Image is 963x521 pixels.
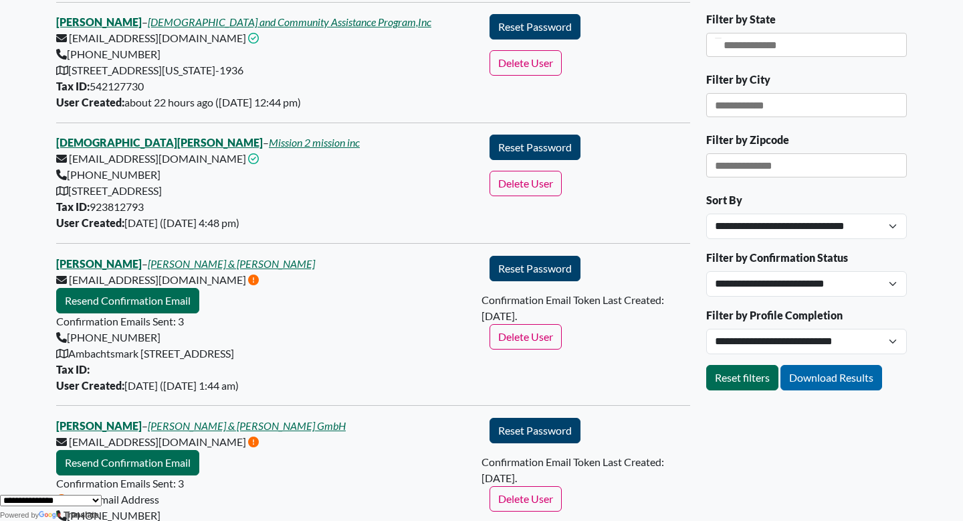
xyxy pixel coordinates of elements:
i: This email address is confirmed. [248,153,259,164]
div: – [EMAIL_ADDRESS][DOMAIN_NAME] [PHONE_NUMBER] [STREET_ADDRESS][US_STATE]-1936 542127730 about 22 ... [48,14,481,110]
a: [DEMOGRAPHIC_DATA][PERSON_NAME] [56,136,263,149]
button: Reset Password [490,418,580,443]
div: – [EMAIL_ADDRESS][DOMAIN_NAME] [PHONE_NUMBER] [STREET_ADDRESS] 923812793 [DATE] ([DATE] 4:48 pm) [48,135,481,231]
a: [PERSON_NAME] [56,419,142,432]
a: [PERSON_NAME] & [PERSON_NAME] GmbH [148,419,346,432]
a: Reset filters [706,365,778,390]
label: Filter by Zipcode [706,132,789,148]
i: This email address is confirmed. [248,33,259,44]
button: Reset Password [490,135,580,160]
b: Tax ID: [56,363,90,376]
button: Delete User [490,50,562,76]
b: Tax ID: [56,200,90,213]
button: Delete User [490,486,562,512]
button: Reset Password [490,256,580,281]
button: Resend Confirmation Email [56,450,199,475]
a: Download Results [780,365,882,390]
b: User Created: [56,216,124,229]
a: [PERSON_NAME] [56,257,142,270]
label: Filter by Confirmation Status [706,250,848,266]
img: Google Translate [39,511,64,520]
button: Reset Password [490,14,580,40]
div: Confirmation Email Token Last Created: [DATE]. [481,454,698,486]
label: Filter by Profile Completion [706,307,843,323]
div: Confirmation Email Token Last Created: [DATE]. [481,292,698,324]
b: User Created: [56,96,124,108]
a: Translate [39,510,99,520]
div: – [EMAIL_ADDRESS][DOMAIN_NAME] Confirmation Emails Sent: 3 [PHONE_NUMBER] Ambachtsmark [STREET_AD... [48,256,481,394]
label: Sort By [706,192,742,208]
label: Filter by State [706,11,776,27]
b: Tax ID: [56,80,90,92]
a: [PERSON_NAME] [56,15,142,28]
i: This email address is not yet confirmed. [248,437,259,447]
button: Delete User [490,171,562,196]
a: [DEMOGRAPHIC_DATA] and Community Assistance Program,Inc [148,15,431,28]
i: This email address is not yet confirmed. [248,275,259,285]
button: Delete User [490,324,562,350]
a: [PERSON_NAME] & [PERSON_NAME] [148,257,315,270]
b: User Created: [56,379,124,392]
label: Filter by City [706,72,770,88]
button: Resend Confirmation Email [56,288,199,313]
a: Mission 2 mission inc [269,136,360,149]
